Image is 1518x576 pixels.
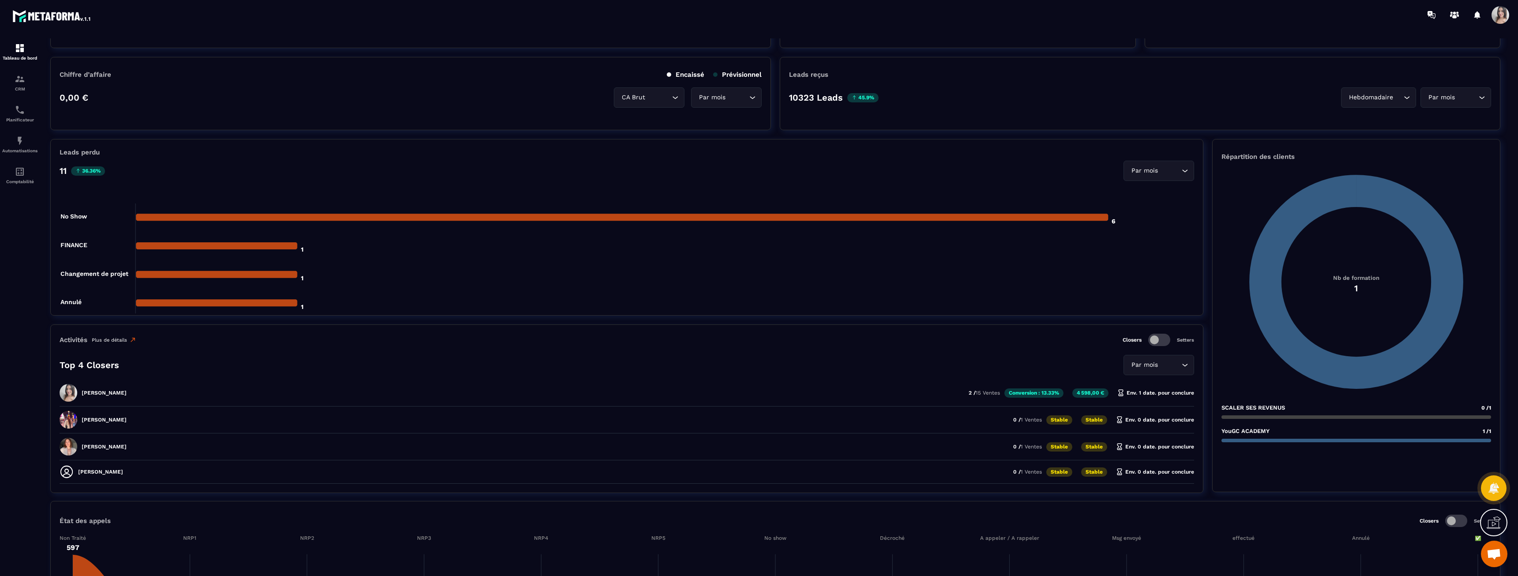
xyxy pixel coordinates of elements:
[976,390,1000,396] span: 15 Ventes
[71,166,105,176] p: 36.36%
[1160,360,1180,370] input: Search for option
[2,148,38,153] p: Automatisations
[92,336,136,343] a: Plus de détails
[1112,535,1141,541] tspan: Msg envoyé
[129,336,136,343] img: narrow-up-right-o.6b7c60e2.svg
[1481,541,1507,567] a: Ouvrir le chat
[620,93,647,102] span: CA Brut
[1021,417,1042,423] span: 1 Ventes
[82,444,127,450] p: [PERSON_NAME]
[60,166,67,176] p: 11
[60,298,82,305] tspan: Annulé
[60,213,87,220] tspan: No Show
[847,93,879,102] p: 45.9%
[1129,166,1160,176] span: Par mois
[1021,444,1042,450] span: 1 Ventes
[1021,469,1042,475] span: 1 Ventes
[60,71,111,79] p: Chiffre d’affaire
[1221,404,1285,411] p: SCALER SES REVENUS
[1347,93,1395,102] span: Hebdomadaire
[651,535,665,541] tspan: NRP5
[713,71,762,79] p: Prévisionnel
[1475,535,1481,541] tspan: ✅
[789,92,843,103] p: 10323 Leads
[697,93,727,102] span: Par mois
[15,136,25,146] img: automations
[15,43,25,53] img: formation
[1013,469,1042,475] p: 0 /
[2,67,38,98] a: formationformationCRM
[1426,93,1457,102] span: Par mois
[1221,153,1491,161] p: Répartition des clients
[1123,337,1142,343] p: Closers
[2,117,38,122] p: Planificateur
[60,148,100,156] p: Leads perdu
[1116,443,1123,450] img: hourglass.f4cb2624.svg
[1160,166,1180,176] input: Search for option
[534,535,548,541] tspan: NRP4
[1116,468,1123,475] img: hourglass.f4cb2624.svg
[60,517,111,525] p: État des appels
[1116,416,1123,423] img: hourglass.f4cb2624.svg
[1221,428,1270,434] p: YouGC ACADEMY
[60,241,87,248] tspan: FINANCE
[60,270,128,278] tspan: Changement de projet
[300,535,314,541] tspan: NRP2
[2,129,38,160] a: automationsautomationsAutomatisations
[1352,535,1370,541] tspan: Annulé
[1232,535,1255,541] tspan: effectué
[1474,518,1491,524] p: Setters
[1117,389,1124,396] img: hourglass.f4cb2624.svg
[2,87,38,91] p: CRM
[1046,415,1072,425] p: Stable
[183,535,196,541] tspan: NRP1
[2,160,38,191] a: accountantaccountantComptabilité
[1081,415,1107,425] p: Stable
[2,56,38,60] p: Tableau de bord
[1483,428,1491,434] span: 1 /1
[727,93,747,102] input: Search for option
[60,535,86,541] tspan: Non Traité
[1072,388,1108,398] p: 4 598,00 €
[1004,388,1063,398] p: Conversion : 13.33%
[1117,389,1194,396] p: Env. 1 date. pour conclure
[1481,405,1491,411] span: 0 /1
[647,93,670,102] input: Search for option
[1129,360,1160,370] span: Par mois
[1116,416,1194,423] p: Env. 0 date. pour conclure
[82,417,127,423] p: [PERSON_NAME]
[880,535,905,541] tspan: Décroché
[789,71,828,79] p: Leads reçus
[60,336,87,344] p: Activités
[1177,337,1194,343] p: Setters
[1046,442,1072,452] p: Stable
[1341,87,1416,108] div: Search for option
[1395,93,1402,102] input: Search for option
[2,36,38,67] a: formationformationTableau de bord
[1420,518,1439,524] p: Closers
[15,105,25,115] img: scheduler
[12,8,92,24] img: logo
[1013,417,1042,423] p: 0 /
[764,535,787,541] tspan: No show
[60,360,119,370] p: Top 4 Closers
[82,390,127,396] p: [PERSON_NAME]
[15,166,25,177] img: accountant
[614,87,684,108] div: Search for option
[1116,443,1194,450] p: Env. 0 date. pour conclure
[417,535,431,541] tspan: NRP3
[1116,468,1194,475] p: Env. 0 date. pour conclure
[1081,442,1107,452] p: Stable
[691,87,762,108] div: Search for option
[1046,467,1072,477] p: Stable
[1081,467,1107,477] p: Stable
[1123,161,1194,181] div: Search for option
[15,74,25,84] img: formation
[1457,93,1477,102] input: Search for option
[2,179,38,184] p: Comptabilité
[1123,355,1194,375] div: Search for option
[969,390,1000,396] p: 2 /
[667,71,704,79] p: Encaissé
[2,98,38,129] a: schedulerschedulerPlanificateur
[78,469,123,475] p: [PERSON_NAME]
